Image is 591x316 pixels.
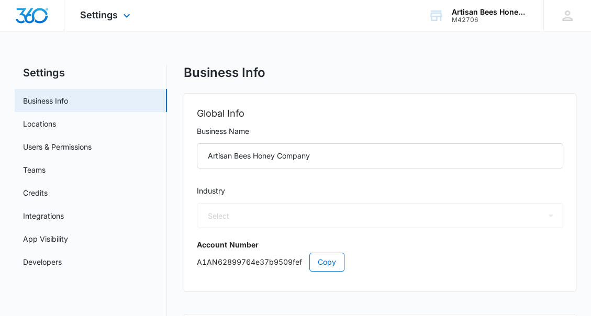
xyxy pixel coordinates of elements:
a: Users & Permissions [23,141,92,152]
button: Copy [309,253,344,272]
a: Credits [23,187,48,198]
h2: Global Info [197,106,563,121]
strong: Account Number [197,240,259,249]
a: Integrations [23,210,64,221]
a: App Visibility [23,233,68,244]
div: account name [452,8,528,16]
label: Industry [197,185,563,197]
div: account id [452,16,528,24]
span: Copy [318,256,336,268]
a: Locations [23,118,56,129]
a: Developers [23,256,62,267]
a: Business Info [23,95,68,106]
a: Teams [23,164,46,175]
h2: Settings [15,65,167,81]
span: Settings [80,9,118,20]
label: Business Name [197,126,563,137]
p: A1AN62899764e37b9509fef [197,253,563,272]
h1: Business Info [184,65,265,81]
